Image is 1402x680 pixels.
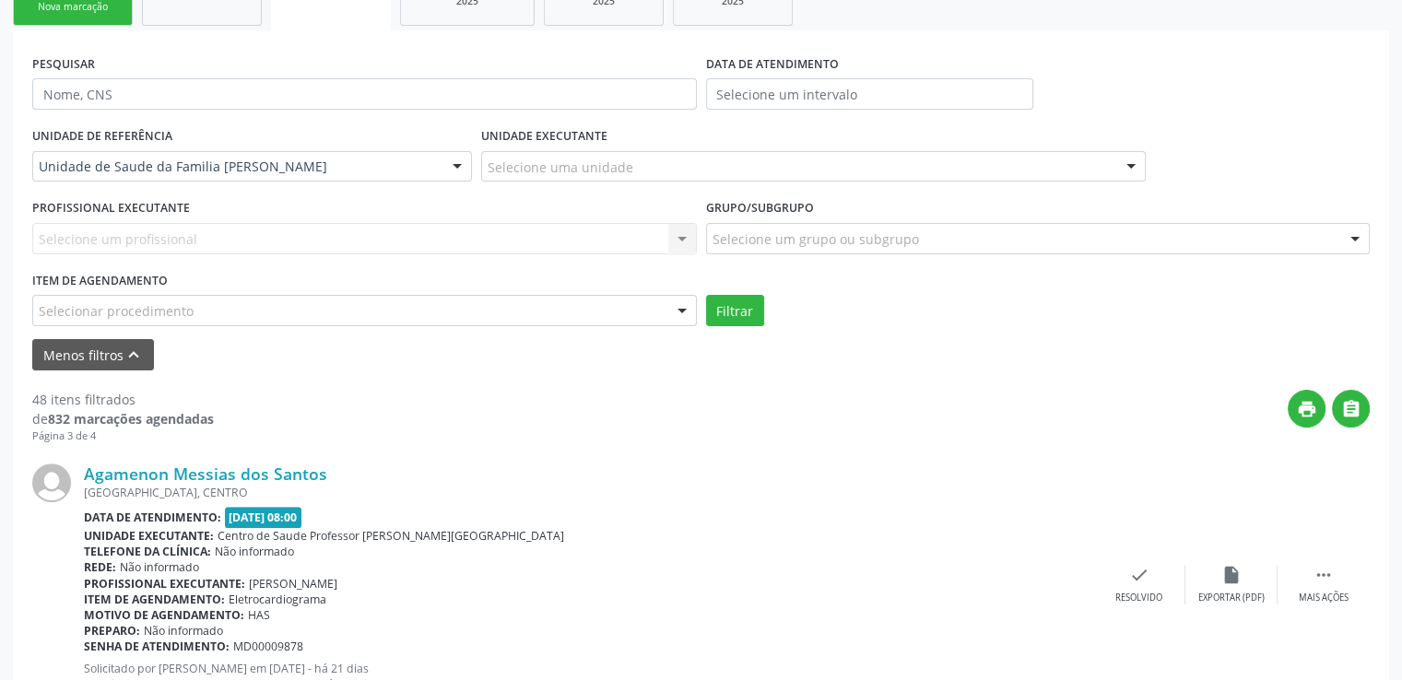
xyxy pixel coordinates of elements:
b: Rede: [84,559,116,575]
b: Unidade executante: [84,528,214,544]
span: Selecione um grupo ou subgrupo [713,229,919,249]
span: MD00009878 [233,639,303,654]
label: PESQUISAR [32,50,95,78]
button: Filtrar [706,295,764,326]
span: [DATE] 08:00 [225,507,302,528]
span: Selecionar procedimento [39,301,194,321]
div: Página 3 de 4 [32,428,214,444]
b: Telefone da clínica: [84,544,211,559]
div: 48 itens filtrados [32,390,214,409]
i: insert_drive_file [1221,565,1242,585]
img: img [32,463,71,502]
b: Senha de atendimento: [84,639,230,654]
button: Menos filtroskeyboard_arrow_up [32,339,154,371]
button: print [1288,390,1325,428]
label: DATA DE ATENDIMENTO [706,50,839,78]
i:  [1314,565,1334,585]
span: Não informado [215,544,294,559]
span: [PERSON_NAME] [249,576,337,592]
b: Motivo de agendamento: [84,607,244,623]
div: Exportar (PDF) [1198,592,1265,604]
input: Nome, CNS [32,78,697,110]
label: Grupo/Subgrupo [706,194,814,223]
button:  [1332,390,1370,428]
b: Profissional executante: [84,576,245,592]
div: de [32,409,214,428]
span: Unidade de Saude da Familia [PERSON_NAME] [39,158,434,176]
span: Centro de Saude Professor [PERSON_NAME][GEOGRAPHIC_DATA] [218,528,564,544]
label: PROFISSIONAL EXECUTANTE [32,194,190,223]
div: [GEOGRAPHIC_DATA], CENTRO [84,485,1093,500]
i:  [1341,399,1361,419]
label: UNIDADE DE REFERÊNCIA [32,123,172,151]
span: Não informado [120,559,199,575]
span: HAS [248,607,270,623]
b: Item de agendamento: [84,592,225,607]
input: Selecione um intervalo [706,78,1033,110]
div: Mais ações [1299,592,1349,604]
i: check [1129,565,1149,585]
strong: 832 marcações agendadas [48,410,214,428]
label: UNIDADE EXECUTANTE [481,123,607,151]
div: Resolvido [1115,592,1162,604]
i: keyboard_arrow_up [124,345,144,365]
i: print [1297,399,1317,419]
span: Não informado [144,623,223,639]
a: Agamenon Messias dos Santos [84,463,327,484]
b: Data de atendimento: [84,510,221,525]
b: Preparo: [84,623,140,639]
label: Item de agendamento [32,267,168,296]
span: Selecione uma unidade [488,158,633,177]
span: Eletrocardiograma [229,592,326,607]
